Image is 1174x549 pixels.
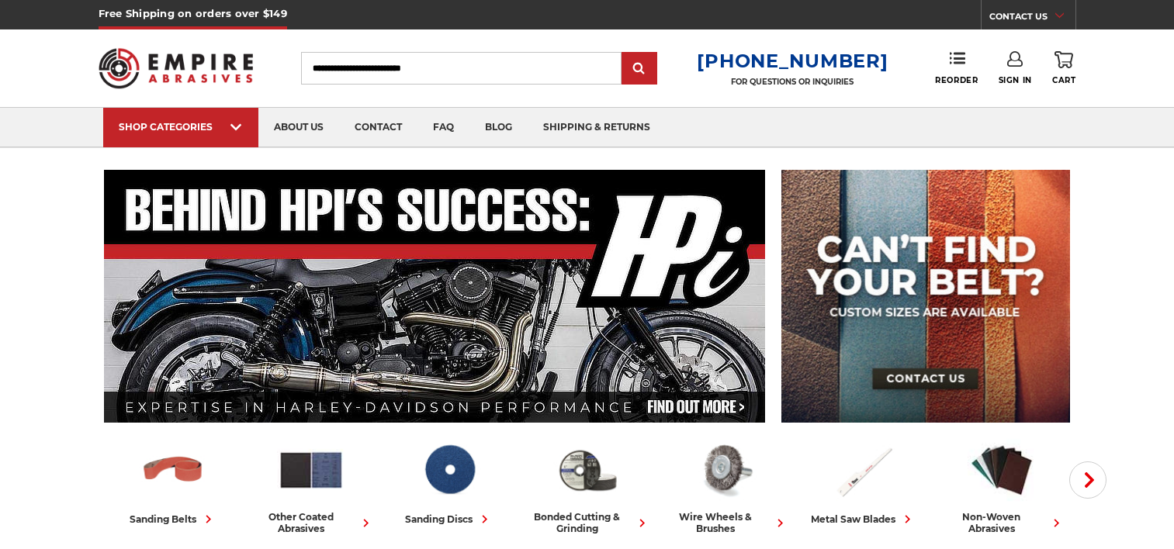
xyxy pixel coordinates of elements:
[939,511,1065,534] div: non-woven abrasives
[469,108,528,147] a: blog
[386,437,512,527] a: sanding discs
[663,437,788,534] a: wire wheels & brushes
[119,121,243,133] div: SHOP CATEGORIES
[801,437,926,527] a: metal saw blades
[277,437,345,503] img: Other Coated Abrasives
[417,108,469,147] a: faq
[525,511,650,534] div: bonded cutting & grinding
[99,38,254,98] img: Empire Abrasives
[339,108,417,147] a: contact
[935,75,978,85] span: Reorder
[130,511,216,527] div: sanding belts
[663,511,788,534] div: wire wheels & brushes
[258,108,339,147] a: about us
[624,54,655,85] input: Submit
[968,437,1036,503] img: Non-woven Abrasives
[829,437,898,503] img: Metal Saw Blades
[697,50,888,72] a: [PHONE_NUMBER]
[811,511,916,527] div: metal saw blades
[104,170,766,423] img: Banner for an interview featuring Horsepower Inc who makes Harley performance upgrades featured o...
[939,437,1065,534] a: non-woven abrasives
[110,437,236,527] a: sanding belts
[1052,51,1075,85] a: Cart
[248,511,374,534] div: other coated abrasives
[139,437,207,503] img: Sanding Belts
[697,77,888,87] p: FOR QUESTIONS OR INQUIRIES
[528,108,666,147] a: shipping & returns
[525,437,650,534] a: bonded cutting & grinding
[248,437,374,534] a: other coated abrasives
[405,511,493,527] div: sanding discs
[691,437,760,503] img: Wire Wheels & Brushes
[935,51,978,85] a: Reorder
[1069,461,1106,499] button: Next
[1052,75,1075,85] span: Cart
[989,8,1075,29] a: CONTACT US
[781,170,1070,423] img: promo banner for custom belts.
[999,75,1032,85] span: Sign In
[415,437,483,503] img: Sanding Discs
[553,437,622,503] img: Bonded Cutting & Grinding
